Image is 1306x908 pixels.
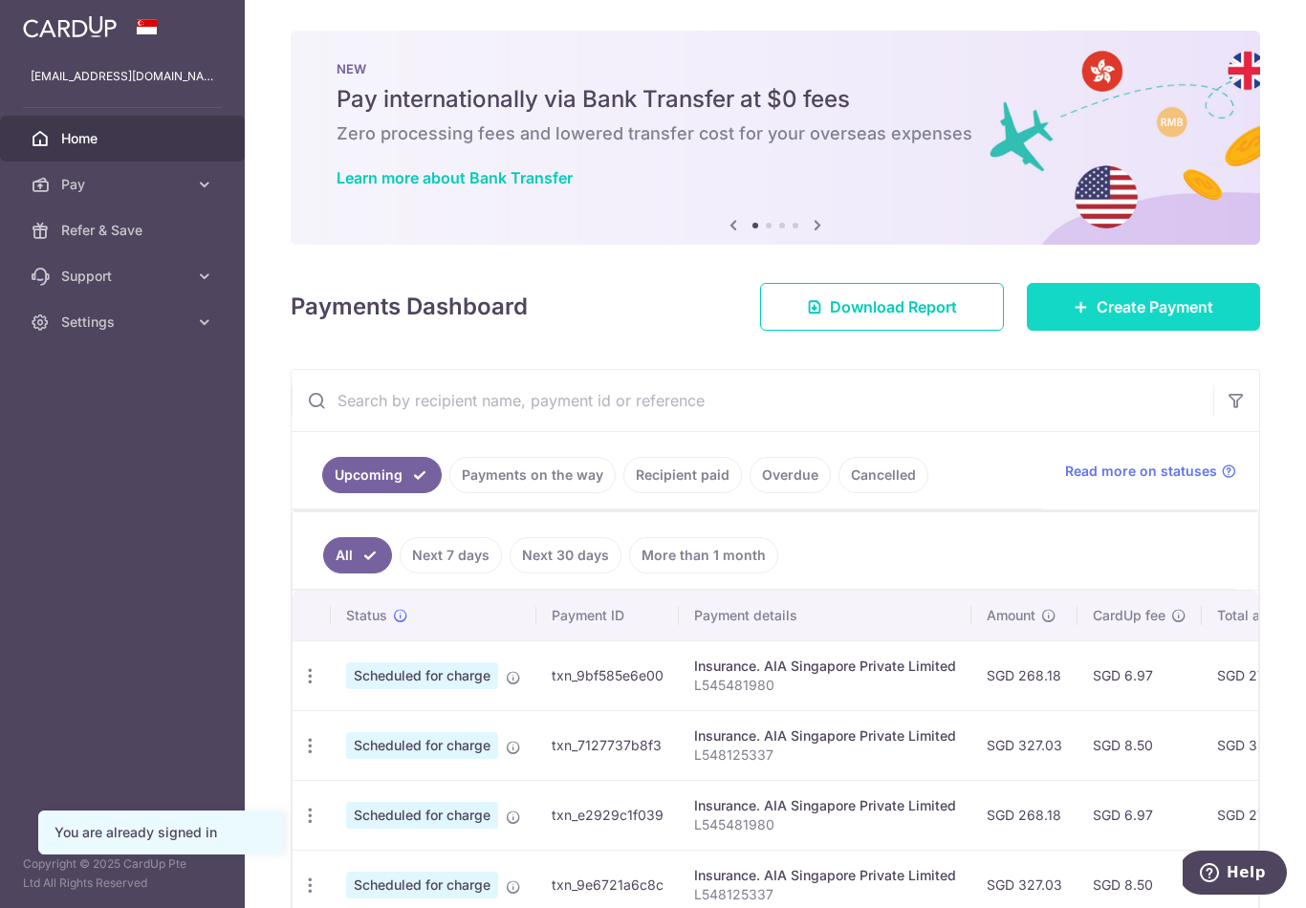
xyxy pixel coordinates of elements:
[346,802,498,829] span: Scheduled for charge
[1027,283,1260,331] a: Create Payment
[623,457,742,493] a: Recipient paid
[510,537,621,573] a: Next 30 days
[1065,462,1217,481] span: Read more on statuses
[61,267,187,286] span: Support
[536,591,679,640] th: Payment ID
[449,457,616,493] a: Payments on the way
[31,67,214,86] p: [EMAIL_ADDRESS][DOMAIN_NAME]
[322,457,442,493] a: Upcoming
[323,537,392,573] a: All
[291,290,528,324] h4: Payments Dashboard
[536,710,679,780] td: txn_7127737b8f3
[291,31,1260,245] img: Bank transfer banner
[337,168,573,187] a: Learn more about Bank Transfer
[1077,710,1202,780] td: SGD 8.50
[1217,606,1280,625] span: Total amt.
[1183,851,1287,898] iframe: Opens a widget where you can find more information
[838,457,928,493] a: Cancelled
[54,823,267,842] div: You are already signed in
[629,537,778,573] a: More than 1 month
[1077,640,1202,710] td: SGD 6.97
[830,295,957,318] span: Download Report
[971,780,1077,850] td: SGD 268.18
[61,175,187,194] span: Pay
[679,591,971,640] th: Payment details
[971,640,1077,710] td: SGD 268.18
[694,815,956,834] p: L545481980
[346,606,387,625] span: Status
[337,122,1214,145] h6: Zero processing fees and lowered transfer cost for your overseas expenses
[750,457,831,493] a: Overdue
[292,370,1213,431] input: Search by recipient name, payment id or reference
[61,129,187,148] span: Home
[1077,780,1202,850] td: SGD 6.97
[987,606,1035,625] span: Amount
[694,866,956,885] div: Insurance. AIA Singapore Private Limited
[760,283,1004,331] a: Download Report
[346,662,498,689] span: Scheduled for charge
[1065,462,1236,481] a: Read more on statuses
[337,61,1214,76] p: NEW
[694,746,956,765] p: L548125337
[1093,606,1165,625] span: CardUp fee
[23,15,117,38] img: CardUp
[694,885,956,904] p: L548125337
[536,780,679,850] td: txn_e2929c1f039
[694,657,956,676] div: Insurance. AIA Singapore Private Limited
[694,796,956,815] div: Insurance. AIA Singapore Private Limited
[400,537,502,573] a: Next 7 days
[61,313,187,332] span: Settings
[971,710,1077,780] td: SGD 327.03
[694,676,956,695] p: L545481980
[694,726,956,746] div: Insurance. AIA Singapore Private Limited
[1097,295,1213,318] span: Create Payment
[337,84,1214,115] h5: Pay internationally via Bank Transfer at $0 fees
[61,221,187,240] span: Refer & Save
[536,640,679,710] td: txn_9bf585e6e00
[346,872,498,898] span: Scheduled for charge
[346,732,498,759] span: Scheduled for charge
